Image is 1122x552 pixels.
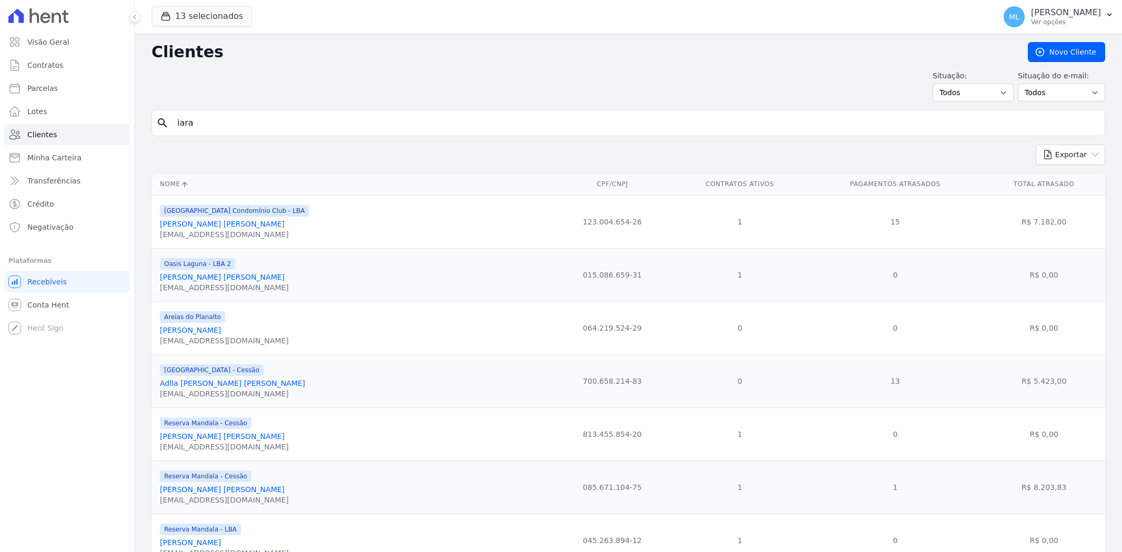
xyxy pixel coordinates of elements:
i: search [156,117,169,129]
span: Reserva Mandala - LBA [160,524,241,535]
span: Recebíveis [27,277,67,287]
span: Contratos [27,60,63,70]
a: Visão Geral [4,32,130,53]
a: Negativação [4,217,130,238]
td: 1 [672,195,808,248]
label: Situação: [933,70,1014,81]
td: 813.455.854-20 [553,407,672,461]
td: 0 [672,354,808,407]
td: 13 [808,354,983,407]
div: [EMAIL_ADDRESS][DOMAIN_NAME] [160,282,289,293]
a: Crédito [4,193,130,214]
td: 700.658.214-83 [553,354,672,407]
div: Plataformas [8,254,126,267]
span: ML [1009,13,1019,21]
p: [PERSON_NAME] [1031,7,1101,18]
a: [PERSON_NAME] [160,326,221,334]
span: Crédito [27,199,54,209]
td: 15 [808,195,983,248]
a: Recebíveis [4,271,130,292]
span: Conta Hent [27,300,69,310]
th: Pagamentos Atrasados [808,173,983,195]
span: Visão Geral [27,37,69,47]
td: 085.671.104-75 [553,461,672,514]
td: 0 [672,301,808,354]
div: [EMAIL_ADDRESS][DOMAIN_NAME] [160,495,289,505]
td: 123.004.654-26 [553,195,672,248]
td: 1 [808,461,983,514]
button: ML [PERSON_NAME] Ver opções [995,2,1122,32]
h2: Clientes [151,43,1011,62]
a: Parcelas [4,78,130,99]
span: Parcelas [27,83,58,94]
td: R$ 5.423,00 [983,354,1105,407]
a: Novo Cliente [1028,42,1105,62]
th: Total Atrasado [983,173,1105,195]
a: Adlla [PERSON_NAME] [PERSON_NAME] [160,379,305,387]
a: [PERSON_NAME] [PERSON_NAME] [160,273,285,281]
a: Lotes [4,101,130,122]
span: Reserva Mandala - Cessão [160,471,251,482]
div: [EMAIL_ADDRESS][DOMAIN_NAME] [160,229,309,240]
a: Clientes [4,124,130,145]
td: 1 [672,407,808,461]
td: 1 [672,248,808,301]
span: [GEOGRAPHIC_DATA] - Cessão [160,364,264,376]
td: R$ 8.203,83 [983,461,1105,514]
label: Situação do e-mail: [1018,70,1105,81]
p: Ver opções [1031,18,1101,26]
a: Conta Hent [4,294,130,315]
th: CPF/CNPJ [553,173,672,195]
a: [PERSON_NAME] [PERSON_NAME] [160,432,285,441]
td: R$ 7.182,00 [983,195,1105,248]
a: [PERSON_NAME] [PERSON_NAME] [160,485,285,494]
span: Oasis Laguna - LBA 2 [160,258,235,270]
span: Negativação [27,222,74,232]
div: [EMAIL_ADDRESS][DOMAIN_NAME] [160,335,289,346]
span: Transferências [27,176,80,186]
span: Reserva Mandala - Cessão [160,417,251,429]
a: [PERSON_NAME] [PERSON_NAME] [160,220,285,228]
a: Contratos [4,55,130,76]
td: 0 [808,248,983,301]
span: Minha Carteira [27,152,82,163]
span: Clientes [27,129,57,140]
th: Contratos Ativos [672,173,808,195]
button: Exportar [1036,145,1105,165]
td: R$ 0,00 [983,248,1105,301]
button: 13 selecionados [151,6,252,26]
input: Buscar por nome, CPF ou e-mail [171,113,1100,134]
div: [EMAIL_ADDRESS][DOMAIN_NAME] [160,389,305,399]
a: [PERSON_NAME] [160,538,221,547]
a: Minha Carteira [4,147,130,168]
td: 0 [808,301,983,354]
span: [GEOGRAPHIC_DATA] Condomínio Club - LBA [160,205,309,217]
td: R$ 0,00 [983,407,1105,461]
td: 0 [808,407,983,461]
td: 1 [672,461,808,514]
span: Areias do Planalto [160,311,225,323]
div: [EMAIL_ADDRESS][DOMAIN_NAME] [160,442,289,452]
span: Lotes [27,106,47,117]
td: 015.086.659-31 [553,248,672,301]
td: 064.219.524-29 [553,301,672,354]
th: Nome [151,173,553,195]
a: Transferências [4,170,130,191]
td: R$ 0,00 [983,301,1105,354]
